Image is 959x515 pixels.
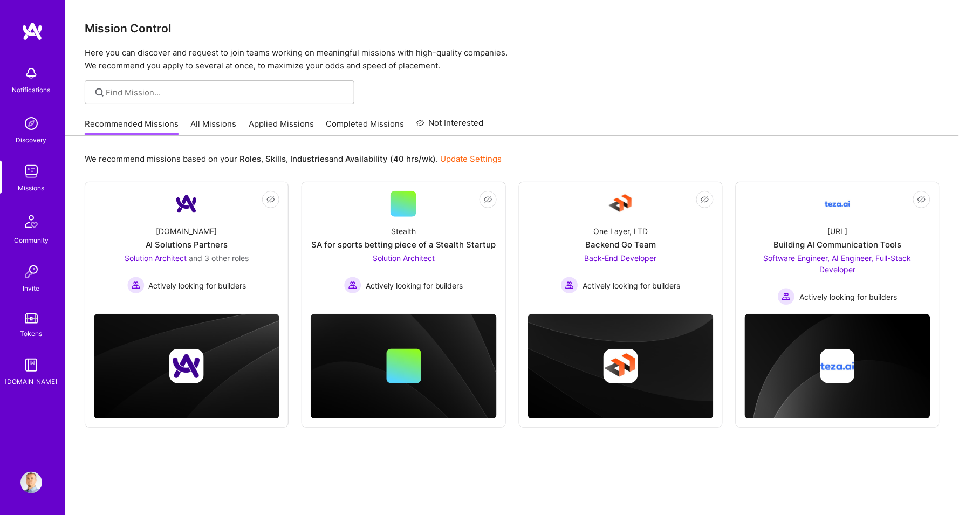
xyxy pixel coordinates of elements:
[191,118,237,136] a: All Missions
[311,314,496,419] img: cover
[290,154,329,164] b: Industries
[169,349,204,383] img: Company logo
[14,235,49,246] div: Community
[25,313,38,324] img: tokens
[93,86,106,99] i: icon SearchGrey
[764,253,912,274] span: Software Engineer, AI Engineer, Full-Stack Developer
[23,283,40,294] div: Invite
[20,354,42,376] img: guide book
[20,161,42,182] img: teamwork
[239,154,261,164] b: Roles
[156,225,217,237] div: [DOMAIN_NAME]
[391,225,416,237] div: Stealth
[528,191,714,300] a: Company LogoOne Layer, LTDBackend Go TeamBack-End Developer Actively looking for buildersActively...
[20,261,42,283] img: Invite
[825,191,851,217] img: Company Logo
[85,46,940,72] p: Here you can discover and request to join teams working on meaningful missions with high-quality ...
[773,239,901,250] div: Building AI Communication Tools
[127,277,145,294] img: Actively looking for builders
[266,195,275,204] i: icon EyeClosed
[326,118,405,136] a: Completed Missions
[20,328,43,339] div: Tokens
[12,84,51,95] div: Notifications
[16,134,47,146] div: Discovery
[22,22,43,41] img: logo
[416,116,484,136] a: Not Interested
[18,182,45,194] div: Missions
[249,118,314,136] a: Applied Missions
[265,154,286,164] b: Skills
[745,191,930,305] a: Company Logo[URL]Building AI Communication ToolsSoftware Engineer, AI Engineer, Full-Stack Develo...
[366,280,463,291] span: Actively looking for builders
[20,113,42,134] img: discovery
[528,314,714,419] img: cover
[585,239,656,250] div: Backend Go Team
[94,191,279,300] a: Company Logo[DOMAIN_NAME]AI Solutions PartnersSolution Architect and 3 other rolesActively lookin...
[745,314,930,419] img: cover
[585,253,657,263] span: Back-End Developer
[583,280,680,291] span: Actively looking for builders
[85,118,179,136] a: Recommended Missions
[146,239,228,250] div: AI Solutions Partners
[106,87,346,98] input: Find Mission...
[85,22,940,35] h3: Mission Control
[344,277,361,294] img: Actively looking for builders
[18,209,44,235] img: Community
[345,154,436,164] b: Availability (40 hrs/wk)
[917,195,926,204] i: icon EyeClosed
[440,154,502,164] a: Update Settings
[561,277,578,294] img: Actively looking for builders
[604,349,638,383] img: Company logo
[174,191,200,217] img: Company Logo
[125,253,187,263] span: Solution Architect
[5,376,58,387] div: [DOMAIN_NAME]
[94,314,279,419] img: cover
[189,253,249,263] span: and 3 other roles
[149,280,246,291] span: Actively looking for builders
[593,225,648,237] div: One Layer, LTD
[20,63,42,84] img: bell
[799,291,897,303] span: Actively looking for builders
[484,195,492,204] i: icon EyeClosed
[85,153,502,164] p: We recommend missions based on your , , and .
[701,195,709,204] i: icon EyeClosed
[311,239,496,250] div: SA for sports betting piece of a Stealth Startup
[608,191,634,217] img: Company Logo
[20,472,42,493] img: User Avatar
[827,225,847,237] div: [URL]
[778,288,795,305] img: Actively looking for builders
[820,349,855,383] img: Company logo
[18,472,45,493] a: User Avatar
[373,253,435,263] span: Solution Architect
[311,191,496,300] a: StealthSA for sports betting piece of a Stealth StartupSolution Architect Actively looking for bu...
